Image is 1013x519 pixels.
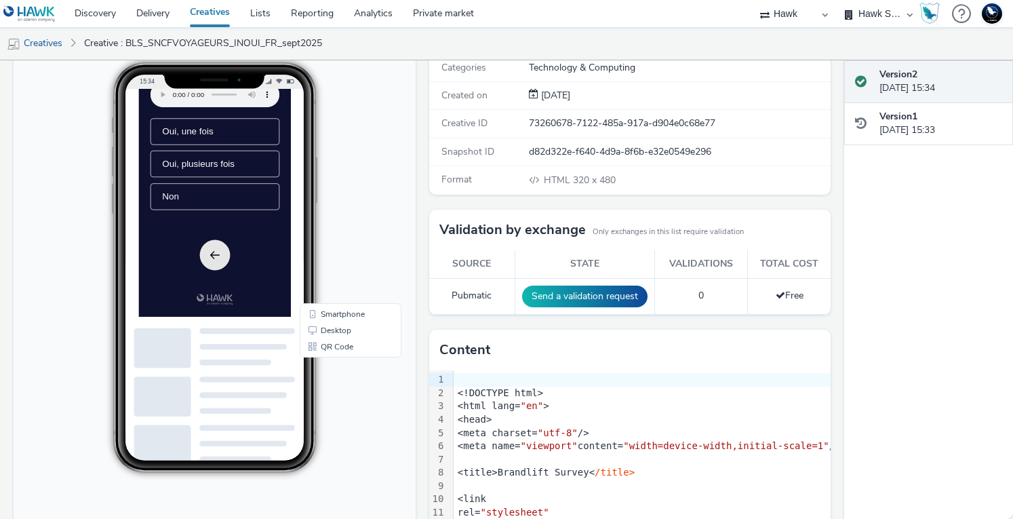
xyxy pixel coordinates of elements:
[441,89,488,102] span: Created on
[542,174,616,187] span: 320 x 480
[307,301,338,309] span: Desktop
[87,216,130,259] button: Previous
[429,413,446,427] div: 4
[429,427,446,440] div: 5
[538,89,570,102] span: [DATE]
[454,466,848,480] div: <title>Brandlift Survey<
[698,289,704,302] span: 0
[538,89,570,102] div: Creation 25 September 2025, 15:33
[439,340,490,360] h3: Content
[429,278,515,314] td: Pubmatic
[441,145,494,158] span: Snapshot ID
[919,3,945,24] a: Hawk Academy
[623,440,829,451] span: "width=device-width,initial-scale=1"
[441,61,486,74] span: Categories
[126,52,141,60] span: 15:34
[429,400,446,413] div: 3
[77,27,329,60] a: Creative : BLS_SNCFVOYAGEURS_INOUI_FR_sept2025
[454,413,848,427] div: <head>
[593,227,744,237] small: Only exchanges in this list require validation
[654,250,748,278] th: Validations
[529,117,829,130] div: 73260678-7122-485a-917a-d904e0c68e77
[515,250,654,278] th: State
[879,68,917,81] strong: Version 2
[522,286,648,307] button: Send a validation request
[544,174,573,187] span: HTML
[454,440,848,453] div: <meta name= content= />
[33,100,137,114] span: Oui, plusieurs fois
[529,145,829,159] div: d82d322e-f640-4d9a-8f6b-e32e0549e296
[521,400,544,411] span: "en"
[33,147,57,161] span: Non
[429,493,446,506] div: 10
[439,220,586,240] h3: Validation by exchange
[289,281,385,297] li: Smartphone
[879,110,917,123] strong: Version 1
[776,289,803,302] span: Free
[307,318,340,326] span: QR Code
[289,297,385,313] li: Desktop
[429,466,446,480] div: 8
[982,3,1002,24] img: Support Hawk
[879,68,1002,96] div: [DATE] 15:34
[454,427,848,440] div: <meta charset= />
[33,54,106,68] span: Oui, une fois
[879,110,1002,138] div: [DATE] 15:33
[441,117,488,130] span: Creative ID
[441,173,472,186] span: Format
[429,387,446,400] div: 2
[429,480,446,493] div: 9
[529,61,829,75] div: Technology & Computing
[919,3,940,24] img: Hawk Academy
[429,453,446,467] div: 7
[595,467,635,478] span: /title>
[538,427,578,438] span: "utf-8"
[481,507,549,518] span: "stylesheet"
[429,373,446,387] div: 1
[81,292,136,309] img: hawk surveys logo
[3,5,56,22] img: undefined Logo
[521,440,578,451] span: "viewport"
[7,37,20,51] img: mobile
[454,493,848,506] div: <link
[748,250,831,278] th: Total cost
[429,250,515,278] th: Source
[289,313,385,330] li: QR Code
[454,387,848,400] div: <!DOCTYPE html>
[429,440,446,453] div: 6
[307,285,351,293] span: Smartphone
[454,400,848,413] div: <html lang= >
